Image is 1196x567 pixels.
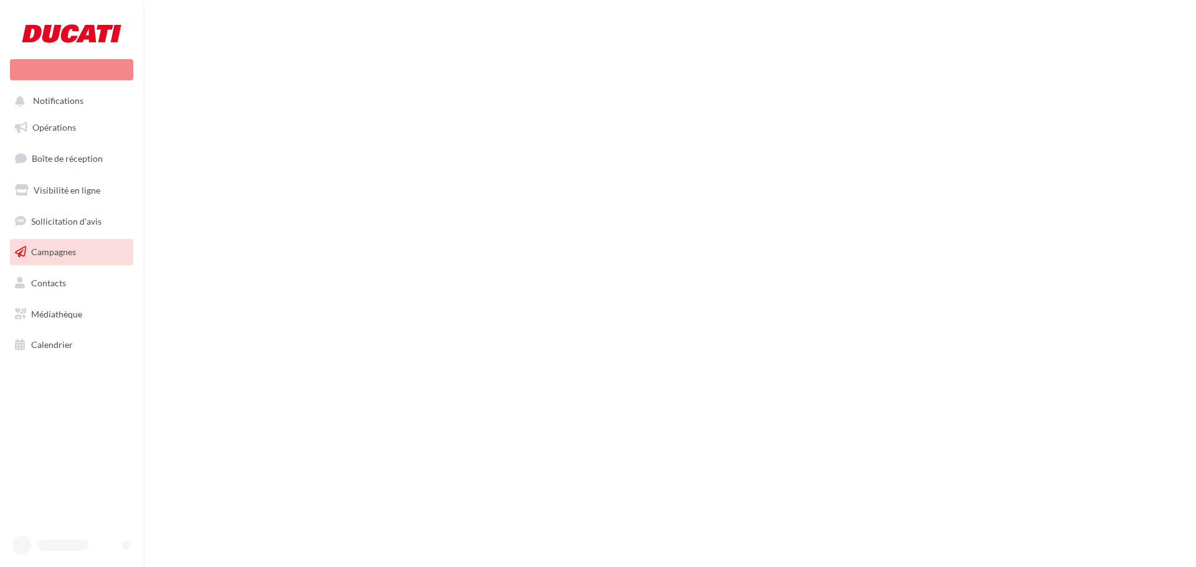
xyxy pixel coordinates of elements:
[7,332,136,358] a: Calendrier
[7,209,136,235] a: Sollicitation d'avis
[7,270,136,296] a: Contacts
[31,309,82,319] span: Médiathèque
[7,115,136,141] a: Opérations
[34,185,100,195] span: Visibilité en ligne
[31,278,66,288] span: Contacts
[7,145,136,172] a: Boîte de réception
[32,122,76,133] span: Opérations
[31,215,102,226] span: Sollicitation d'avis
[31,339,73,350] span: Calendrier
[7,177,136,204] a: Visibilité en ligne
[7,301,136,327] a: Médiathèque
[32,153,103,164] span: Boîte de réception
[10,59,133,80] div: Nouvelle campagne
[7,239,136,265] a: Campagnes
[31,246,76,257] span: Campagnes
[33,96,83,106] span: Notifications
